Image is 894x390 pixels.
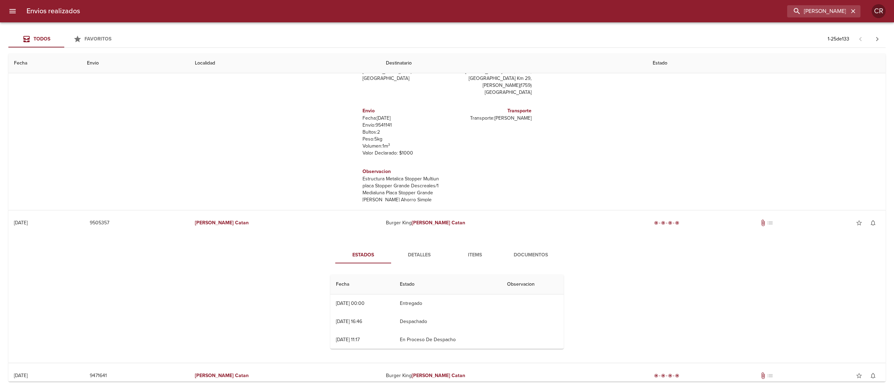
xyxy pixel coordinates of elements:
[380,210,647,235] td: Burger King
[394,313,502,331] td: Despachado
[195,220,234,226] em: [PERSON_NAME]
[87,369,110,382] button: 9471641
[380,53,647,73] th: Destinatario
[195,373,234,378] em: [PERSON_NAME]
[452,220,465,226] em: Catan
[852,35,869,42] span: Pagina anterior
[767,372,774,379] span: No tiene pedido asociado
[872,4,886,18] div: Abrir información de usuario
[90,219,109,227] span: 9505357
[866,369,880,383] button: Activar notificaciones
[870,372,877,379] span: notifications_none
[653,372,681,379] div: Entregado
[330,275,564,349] table: Tabla de seguimiento
[235,220,249,226] em: Catan
[394,331,502,349] td: En Proceso De Despacho
[767,219,774,226] span: No tiene pedido asociado
[661,221,665,225] span: radio_button_checked
[362,136,444,143] p: Peso: 5 kg
[336,318,362,324] div: [DATE] 16:46
[336,337,360,343] div: [DATE] 11:17
[330,275,394,294] th: Fecha
[760,219,767,226] span: Tiene documentos adjuntos
[235,373,249,378] em: Catan
[14,373,28,378] div: [DATE]
[872,4,886,18] div: CR
[675,221,679,225] span: radio_button_checked
[869,31,886,47] span: Pagina siguiente
[870,219,877,226] span: notifications_none
[828,36,849,43] p: 1 - 25 de 133
[395,251,443,260] span: Detalles
[501,275,564,294] th: Observacion
[362,143,444,150] p: Volumen: 1 m
[14,220,28,226] div: [DATE]
[412,373,450,378] em: [PERSON_NAME]
[336,300,365,306] div: [DATE] 00:00
[412,220,450,226] em: [PERSON_NAME]
[362,107,444,115] h6: Envio
[335,247,559,263] div: Tabs detalle de guia
[654,221,658,225] span: radio_button_checked
[787,5,849,17] input: buscar
[388,142,390,147] sup: 3
[452,373,465,378] em: Catan
[450,107,532,115] h6: Transporte
[90,372,107,380] span: 9471641
[852,369,866,383] button: Agregar a favoritos
[362,115,444,122] p: Fecha: [DATE]
[4,3,21,20] button: menu
[81,53,189,73] th: Envio
[450,82,532,89] p: [PERSON_NAME] ( 1759 )
[362,175,444,210] p: Estructura Metalica Stopper Multiun placa Stopper Grande Descreales/1 Medialuna Placa Stopper Gra...
[362,150,444,157] p: Valor Declarado: $ 1000
[189,53,380,73] th: Localidad
[87,217,112,230] button: 9505357
[647,53,886,73] th: Estado
[394,275,502,294] th: Estado
[450,89,532,96] p: [GEOGRAPHIC_DATA]
[362,122,444,129] p: Envío: 9541141
[856,219,863,226] span: star_border
[451,251,499,260] span: Items
[380,363,647,388] td: Burger King
[661,374,665,378] span: radio_button_checked
[675,374,679,378] span: radio_button_checked
[362,129,444,136] p: Bultos: 2
[339,251,387,260] span: Estados
[27,6,80,17] h6: Envios realizados
[362,75,444,82] p: [GEOGRAPHIC_DATA]
[507,251,555,260] span: Documentos
[653,219,681,226] div: Entregado
[668,221,672,225] span: radio_button_checked
[852,216,866,230] button: Agregar a favoritos
[394,294,502,313] td: Entregado
[8,31,120,47] div: Tabs Envios
[362,168,444,175] h6: Observacion
[760,372,767,379] span: Tiene documentos adjuntos
[34,36,50,42] span: Todos
[866,216,880,230] button: Activar notificaciones
[450,115,532,122] p: Transporte: [PERSON_NAME]
[668,374,672,378] span: radio_button_checked
[654,374,658,378] span: radio_button_checked
[856,372,863,379] span: star_border
[85,36,111,42] span: Favoritos
[8,53,81,73] th: Fecha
